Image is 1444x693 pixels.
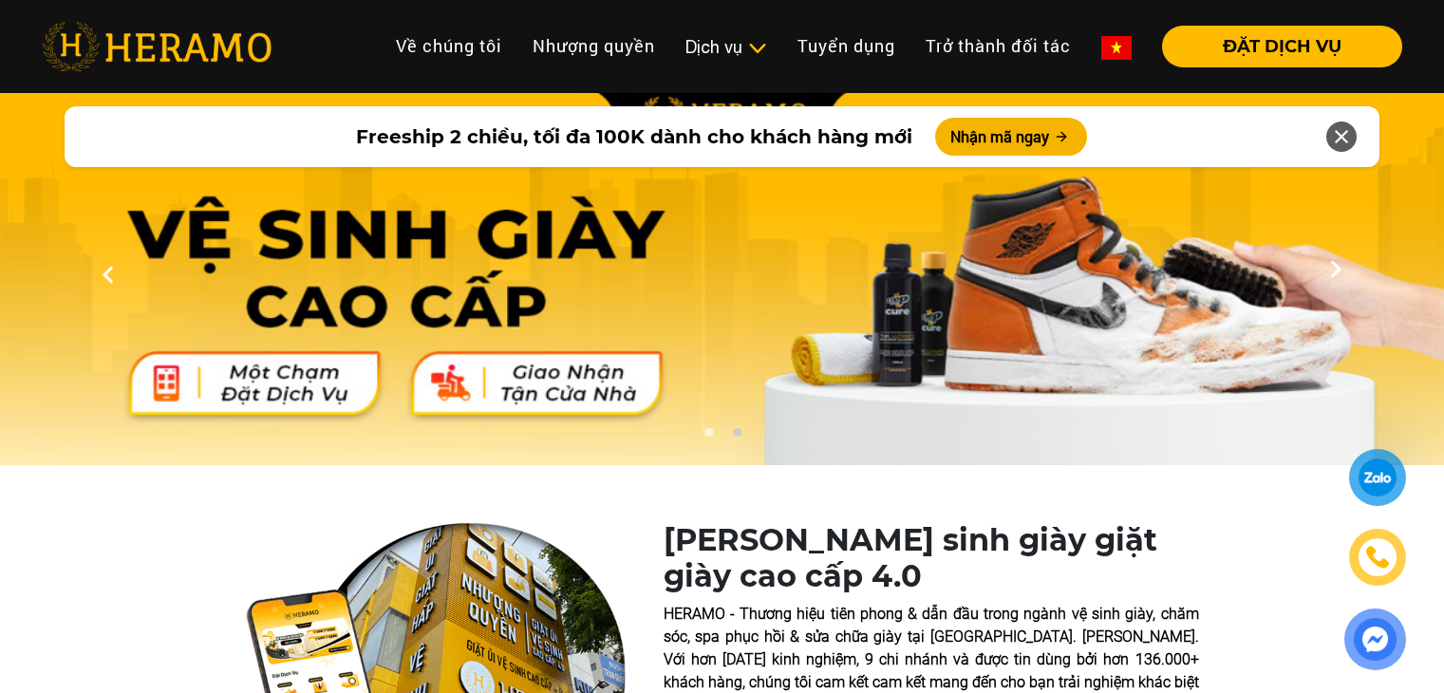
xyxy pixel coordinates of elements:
img: subToggleIcon [747,39,767,58]
a: phone-icon [1351,531,1403,583]
h1: [PERSON_NAME] sinh giày giặt giày cao cấp 4.0 [664,522,1199,595]
img: phone-icon [1365,545,1391,570]
button: 1 [699,427,718,446]
a: Nhượng quyền [517,26,670,66]
button: ĐẶT DỊCH VỤ [1162,26,1402,67]
button: 2 [727,427,746,446]
img: vn-flag.png [1101,36,1132,60]
a: Tuyển dụng [782,26,910,66]
a: ĐẶT DỊCH VỤ [1147,38,1402,55]
a: Trở thành đối tác [910,26,1086,66]
div: Dịch vụ [685,34,767,60]
img: heramo-logo.png [42,22,272,71]
button: Nhận mã ngay [935,118,1087,156]
span: Freeship 2 chiều, tối đa 100K dành cho khách hàng mới [356,122,912,151]
a: Về chúng tôi [381,26,517,66]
